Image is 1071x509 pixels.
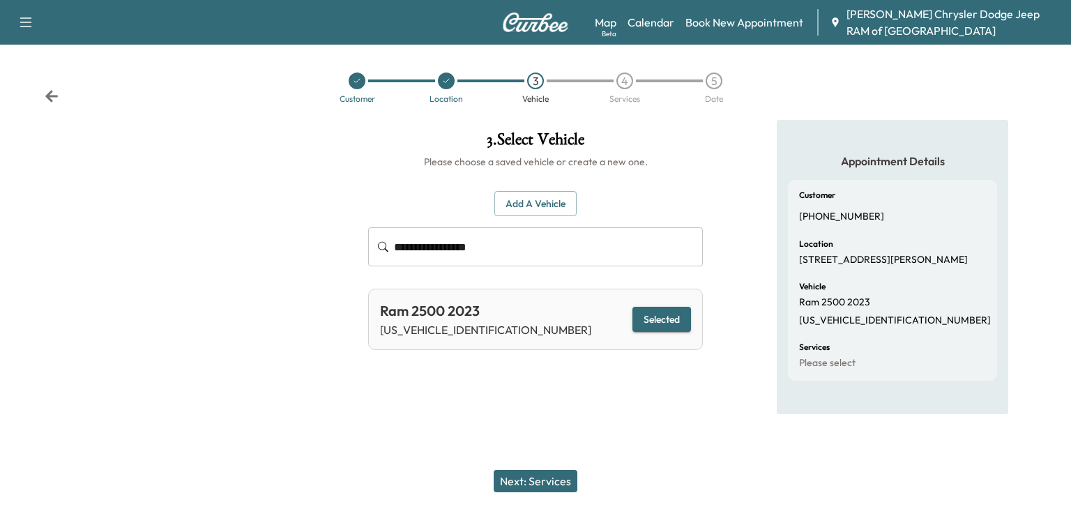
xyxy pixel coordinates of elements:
[380,301,591,321] div: Ram 2500 2023
[799,357,856,370] p: Please select
[494,191,577,217] button: Add a Vehicle
[380,321,591,338] p: [US_VEHICLE_IDENTIFICATION_NUMBER]
[799,296,870,309] p: Ram 2500 2023
[527,73,544,89] div: 3
[595,14,616,31] a: MapBeta
[45,89,59,103] div: Back
[616,73,633,89] div: 4
[522,95,549,103] div: Vehicle
[368,155,703,169] h6: Please choose a saved vehicle or create a new one.
[788,153,997,169] h5: Appointment Details
[799,282,826,291] h6: Vehicle
[799,343,830,351] h6: Services
[799,254,968,266] p: [STREET_ADDRESS][PERSON_NAME]
[846,6,1060,39] span: [PERSON_NAME] Chrysler Dodge Jeep RAM of [GEOGRAPHIC_DATA]
[368,131,703,155] h1: 3 . Select Vehicle
[430,95,463,103] div: Location
[685,14,803,31] a: Book New Appointment
[799,191,835,199] h6: Customer
[705,95,723,103] div: Date
[799,314,991,327] p: [US_VEHICLE_IDENTIFICATION_NUMBER]
[602,29,616,39] div: Beta
[340,95,375,103] div: Customer
[632,307,691,333] button: Selected
[706,73,722,89] div: 5
[609,95,640,103] div: Services
[494,470,577,492] button: Next: Services
[799,211,884,223] p: [PHONE_NUMBER]
[799,240,833,248] h6: Location
[628,14,674,31] a: Calendar
[502,13,569,32] img: Curbee Logo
